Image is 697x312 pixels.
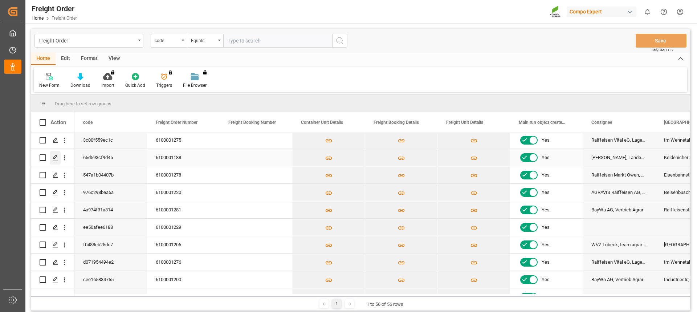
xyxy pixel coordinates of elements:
[567,5,639,19] button: Compo Expert
[74,288,147,305] div: 1e6262a19c23
[70,82,90,89] div: Download
[155,36,179,44] div: code
[74,201,147,218] div: 4a974f31a314
[583,201,655,218] div: BayWa AG, Vertrieb Agrar
[542,132,550,149] span: Yes
[31,201,74,219] div: Press SPACE to select this row.
[74,254,147,271] div: d071954494e2
[301,120,343,125] span: Container Unit Details
[31,166,74,184] div: Press SPACE to select this row.
[147,219,220,236] div: 6100001229
[74,184,147,201] div: 976c298bea5a
[38,36,135,45] div: Freight Order
[191,36,216,44] div: Equals
[39,82,60,89] div: New Form
[31,236,74,254] div: Press SPACE to select this row.
[55,101,111,106] span: Drag here to set row groups
[147,131,220,149] div: 6100001275
[652,47,673,53] span: Ctrl/CMD + S
[542,167,550,183] span: Yes
[74,131,147,149] div: 3c00f559ec1c
[32,3,77,14] div: Freight Order
[228,120,276,125] span: Freight Booking Number
[151,34,187,48] button: open menu
[147,149,220,166] div: 6100001188
[567,7,636,17] div: Compo Expert
[223,34,332,48] input: Type to search
[103,53,125,65] div: View
[542,219,550,236] span: Yes
[147,201,220,218] div: 6100001281
[591,120,612,125] span: Consignee
[74,236,147,253] div: f0488eb25dc7
[31,184,74,201] div: Press SPACE to select this row.
[542,271,550,288] span: Yes
[31,288,74,306] div: Press SPACE to select this row.
[542,202,550,218] span: Yes
[374,120,419,125] span: Freight Booking Details
[542,184,550,201] span: Yes
[542,149,550,166] span: Yes
[636,34,686,48] button: Save
[34,34,143,48] button: open menu
[542,236,550,253] span: Yes
[32,16,44,21] a: Home
[31,271,74,288] div: Press SPACE to select this row.
[83,120,93,125] span: code
[583,236,655,253] div: WVZ Lübeck, team agrar AG
[583,184,655,201] div: AGRAVIS Raiffeisen AG, Distributionszentrum Nottuln
[147,166,220,183] div: 6100001278
[147,271,220,288] div: 6100001200
[50,119,66,126] div: Action
[74,271,147,288] div: cee165834755
[446,120,483,125] span: Freight Unit Details
[147,254,220,271] div: 6100001276
[550,5,562,18] img: Screenshot%202023-09-29%20at%2010.02.21.png_1712312052.png
[583,254,655,271] div: Raiffeisen Vital eG, Lager Bremke
[156,120,197,125] span: Freight Order Number
[656,4,672,20] button: Help Center
[583,149,655,166] div: [PERSON_NAME], Landesprodukte
[583,288,655,305] div: Sonnenland Schmid KG
[74,166,147,183] div: 547a1b04407b
[542,254,550,271] span: Yes
[125,82,145,89] div: Quick Add
[147,236,220,253] div: 6100001206
[31,219,74,236] div: Press SPACE to select this row.
[187,34,223,48] button: open menu
[31,53,56,65] div: Home
[639,4,656,20] button: show 0 new notifications
[74,219,147,236] div: ee50afee6188
[519,120,567,125] span: Main run object created Status
[31,131,74,149] div: Press SPACE to select this row.
[583,271,655,288] div: BayWa AG, Vertrieb Agrar
[147,288,220,305] div: 6100001189
[542,289,550,305] span: Yes
[583,166,655,183] div: Raiffeisen Markt Owen, Fa. Knapkon
[583,131,655,149] div: Raiffeisen Vital eG, Lager Bremke
[56,53,76,65] div: Edit
[367,301,403,308] div: 1 to 56 of 56 rows
[31,254,74,271] div: Press SPACE to select this row.
[31,149,74,166] div: Press SPACE to select this row.
[147,184,220,201] div: 6100001220
[74,149,147,166] div: 65d593cf9d45
[332,299,341,308] div: 1
[332,34,347,48] button: search button
[76,53,103,65] div: Format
